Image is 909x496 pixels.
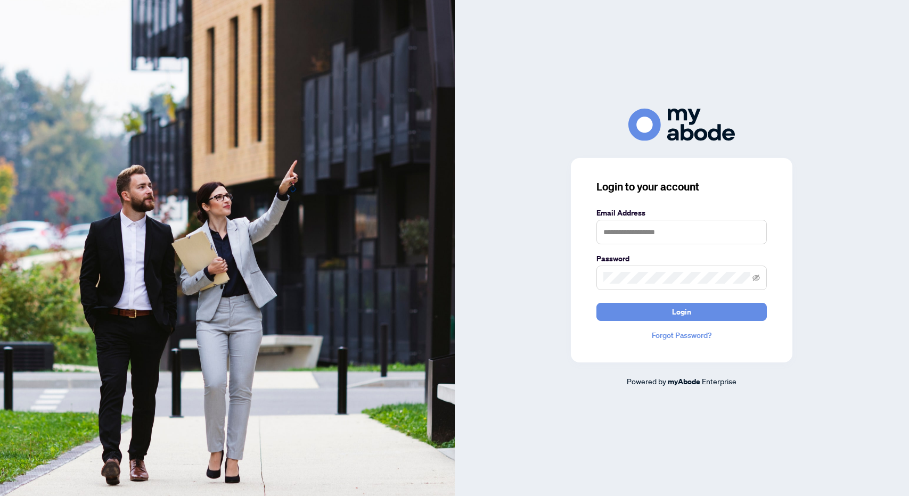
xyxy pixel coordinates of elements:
[668,376,700,387] a: myAbode
[596,179,767,194] h3: Login to your account
[627,376,666,386] span: Powered by
[672,303,691,320] span: Login
[596,253,767,264] label: Password
[596,207,767,219] label: Email Address
[702,376,736,386] span: Enterprise
[628,109,735,141] img: ma-logo
[596,329,767,341] a: Forgot Password?
[596,303,767,321] button: Login
[752,274,760,282] span: eye-invisible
